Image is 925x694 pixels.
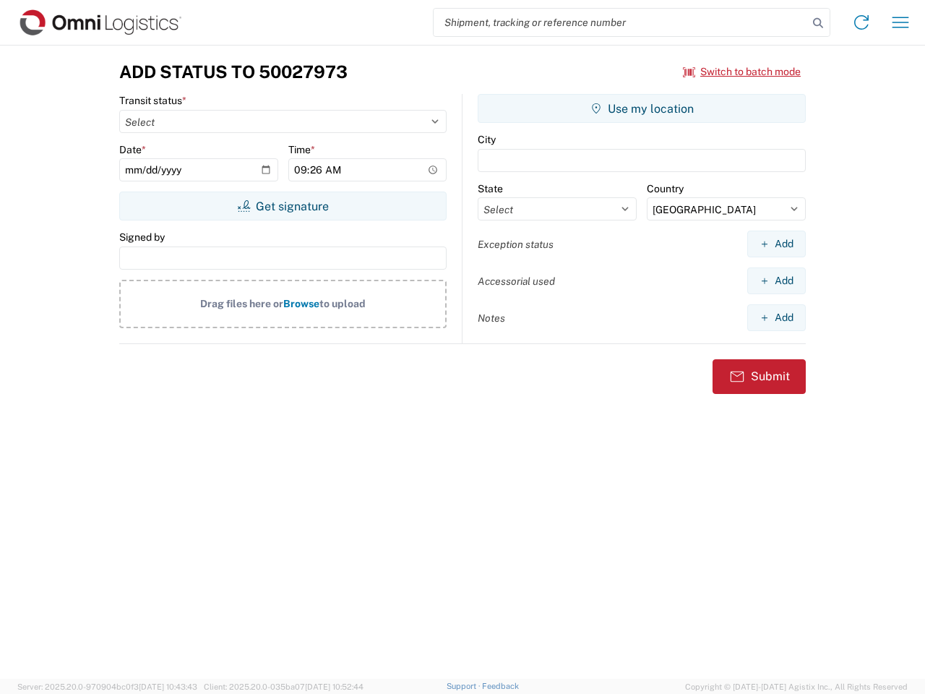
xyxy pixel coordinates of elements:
[478,94,806,123] button: Use my location
[747,304,806,331] button: Add
[119,61,348,82] h3: Add Status to 50027973
[119,94,186,107] label: Transit status
[478,182,503,195] label: State
[434,9,808,36] input: Shipment, tracking or reference number
[478,133,496,146] label: City
[119,143,146,156] label: Date
[683,60,801,84] button: Switch to batch mode
[204,682,363,691] span: Client: 2025.20.0-035ba07
[478,238,554,251] label: Exception status
[747,267,806,294] button: Add
[747,231,806,257] button: Add
[319,298,366,309] span: to upload
[447,682,483,690] a: Support
[478,312,505,325] label: Notes
[713,359,806,394] button: Submit
[685,680,908,693] span: Copyright © [DATE]-[DATE] Agistix Inc., All Rights Reserved
[17,682,197,691] span: Server: 2025.20.0-970904bc0f3
[139,682,197,691] span: [DATE] 10:43:43
[283,298,319,309] span: Browse
[288,143,315,156] label: Time
[119,231,165,244] label: Signed by
[478,275,555,288] label: Accessorial used
[119,192,447,220] button: Get signature
[200,298,283,309] span: Drag files here or
[647,182,684,195] label: Country
[482,682,519,690] a: Feedback
[305,682,363,691] span: [DATE] 10:52:44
